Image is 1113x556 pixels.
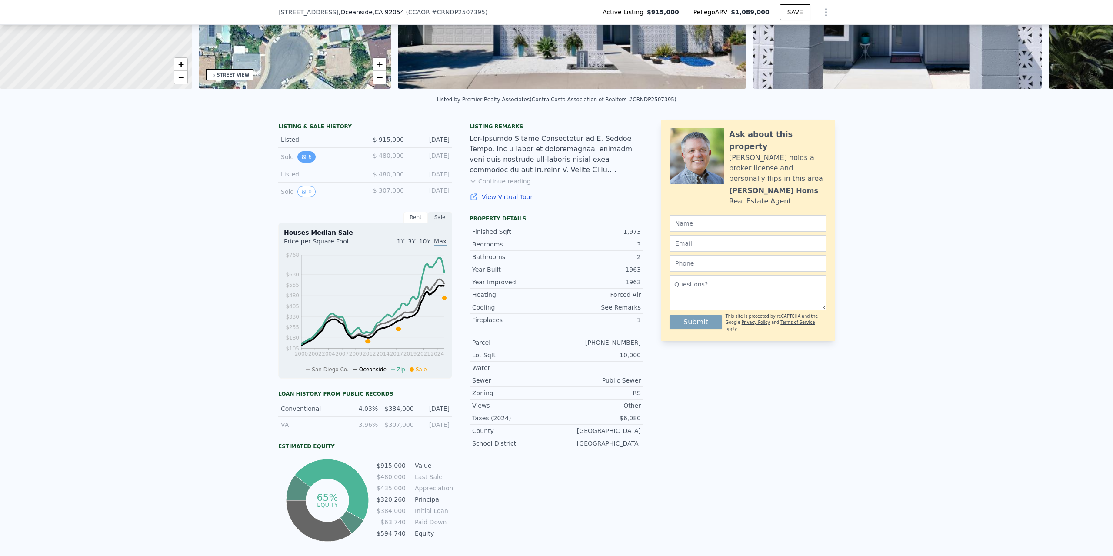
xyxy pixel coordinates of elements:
div: Sewer [472,376,556,385]
td: $594,740 [376,529,406,538]
div: [DATE] [419,404,450,413]
tspan: 2014 [376,351,390,357]
div: [GEOGRAPHIC_DATA] [556,439,641,448]
span: Oceanside [359,366,387,373]
div: Sold [281,186,358,197]
td: Initial Loan [413,506,452,516]
div: Property details [470,215,643,222]
a: Zoom out [373,71,386,84]
div: Finished Sqft [472,227,556,236]
div: $307,000 [383,420,413,429]
tspan: 2017 [390,351,403,357]
div: Parcel [472,338,556,347]
span: CCAOR [408,9,430,16]
span: 3Y [408,238,415,245]
div: VA [281,420,342,429]
div: 4.03% [347,404,378,413]
div: [PHONE_NUMBER] [556,338,641,347]
div: Listed [281,135,358,144]
span: Pellego ARV [693,8,731,17]
tspan: 2019 [403,351,417,357]
div: Listed by Premier Realty Associates (Contra Costa Association of Realtors #CRNDP2507395) [437,97,676,103]
div: [DATE] [419,420,450,429]
span: $1,089,000 [731,9,770,16]
div: 1963 [556,265,641,274]
div: Bedrooms [472,240,556,249]
div: Houses Median Sale [284,228,447,237]
a: Zoom in [174,58,187,71]
div: $384,000 [383,404,413,413]
tspan: $255 [286,324,299,330]
span: , Oceanside [339,8,404,17]
div: Views [472,401,556,410]
tspan: 2009 [349,351,363,357]
div: This site is protected by reCAPTCHA and the Google and apply. [726,313,826,332]
button: Submit [670,315,722,329]
tspan: equity [317,501,338,508]
div: Zoning [472,389,556,397]
span: # CRNDP2507395 [432,9,485,16]
div: County [472,426,556,435]
span: − [178,72,183,83]
tspan: $330 [286,314,299,320]
tspan: 2004 [322,351,335,357]
button: View historical data [297,186,316,197]
span: Sale [416,366,427,373]
div: Water [472,363,556,372]
tspan: 2021 [417,351,430,357]
tspan: 2007 [336,351,349,357]
div: Fireplaces [472,316,556,324]
tspan: $630 [286,272,299,278]
button: View historical data [297,151,316,163]
td: Principal [413,495,452,504]
div: LISTING & SALE HISTORY [278,123,452,132]
div: $6,080 [556,414,641,423]
a: Privacy Policy [742,320,770,325]
td: $480,000 [376,472,406,482]
td: Appreciation [413,483,452,493]
div: Year Improved [472,278,556,286]
tspan: 2002 [308,351,322,357]
input: Name [670,215,826,232]
div: 3 [556,240,641,249]
td: $435,000 [376,483,406,493]
div: [PERSON_NAME] holds a broker license and personally flips in this area [729,153,826,184]
button: Show Options [817,3,835,21]
span: 1Y [397,238,404,245]
tspan: 2024 [431,351,444,357]
div: Year Built [472,265,556,274]
div: Taxes (2024) [472,414,556,423]
tspan: 65% [317,492,338,503]
td: Value [413,461,452,470]
div: 1963 [556,278,641,286]
span: [STREET_ADDRESS] [278,8,339,17]
div: Cooling [472,303,556,312]
div: Listing remarks [470,123,643,130]
div: Listed [281,170,358,179]
span: $ 915,000 [373,136,404,143]
td: $384,000 [376,506,406,516]
div: Sale [428,212,452,223]
span: Zip [397,366,405,373]
div: Rent [403,212,428,223]
div: 3.96% [347,420,378,429]
tspan: $768 [286,252,299,258]
button: Continue reading [470,177,531,186]
div: Lor-Ipsumdo Sitame Consectetur ad E. Seddoe Tempo. Inc u labor et doloremagnaal enimadm veni quis... [470,133,643,175]
div: Public Sewer [556,376,641,385]
div: [DATE] [411,170,450,179]
tspan: $555 [286,282,299,288]
div: Other [556,401,641,410]
span: $ 307,000 [373,187,404,194]
div: [DATE] [411,151,450,163]
div: 2 [556,253,641,261]
td: Last Sale [413,472,452,482]
div: 1,973 [556,227,641,236]
div: 10,000 [556,351,641,360]
div: RS [556,389,641,397]
div: [DATE] [411,135,450,144]
a: View Virtual Tour [470,193,643,201]
td: $63,740 [376,517,406,527]
span: + [377,59,383,70]
span: − [377,72,383,83]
